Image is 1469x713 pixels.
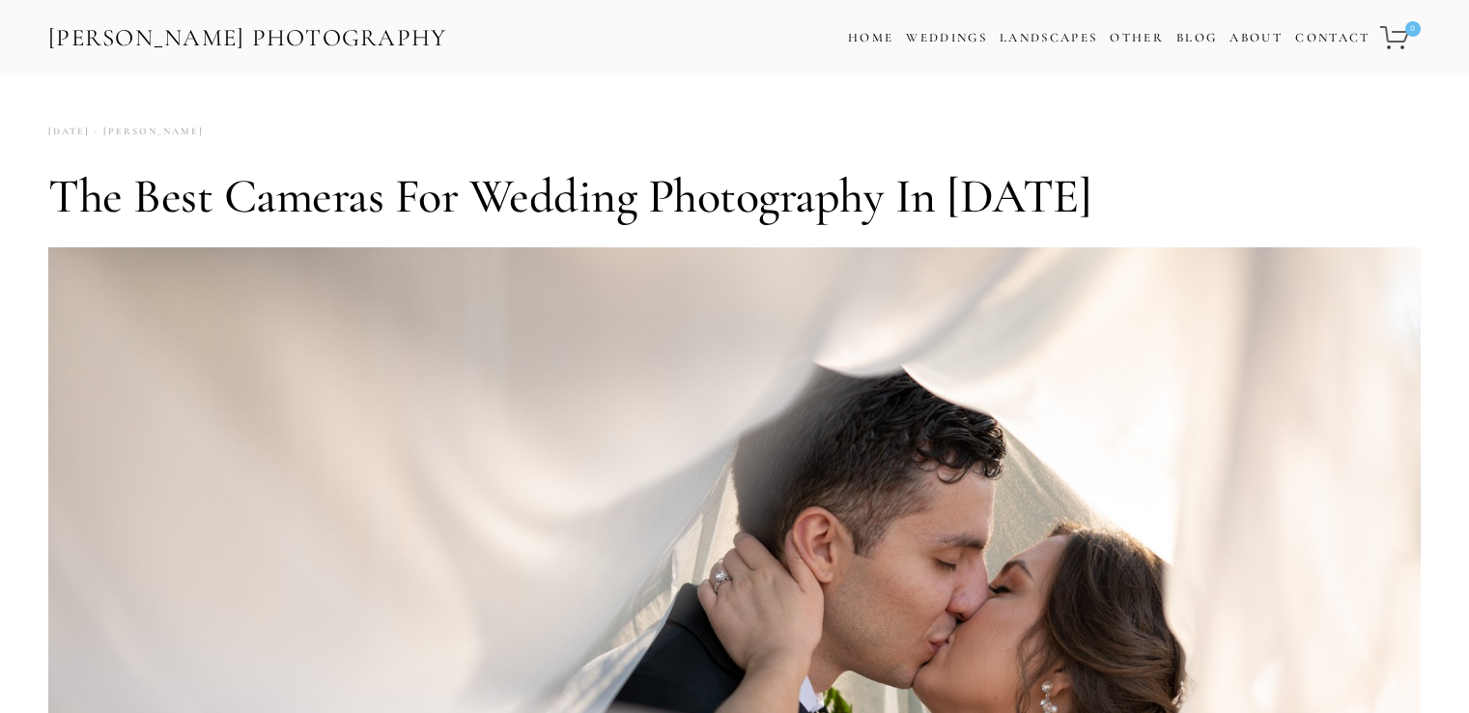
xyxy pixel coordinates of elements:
a: Weddings [906,30,987,45]
time: [DATE] [48,119,90,145]
a: Landscapes [1000,30,1097,45]
a: About [1229,24,1283,52]
h1: The Best Cameras for Wedding Photography in [DATE] [48,167,1421,225]
a: Other [1110,30,1164,45]
a: Home [848,24,893,52]
a: [PERSON_NAME] [90,119,204,145]
span: 0 [1405,21,1421,37]
a: Contact [1295,24,1370,52]
a: [PERSON_NAME] Photography [46,16,449,60]
a: Blog [1176,24,1217,52]
a: 0 items in cart [1377,14,1423,61]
